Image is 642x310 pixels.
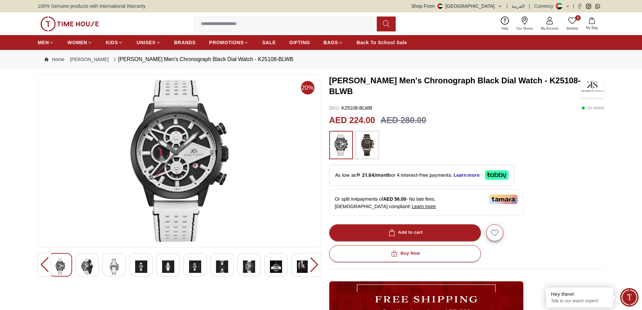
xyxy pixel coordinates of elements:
a: BAGS [324,36,343,49]
a: KIDS [106,36,123,49]
span: AED 56.00 [383,196,406,202]
span: 100% Genuine products with International Warranty [38,3,146,9]
img: Kenneth Scott Men's Chronograph Black Dial Watch - K25108-BLWB [216,259,228,275]
img: ... [333,134,349,156]
img: Tamara [489,195,518,204]
img: Kenneth Scott Men's Chronograph Black Dial Watch - K25108-BLWB [108,259,120,275]
span: | [507,3,508,9]
span: UNISEX [136,39,155,46]
div: Chat Widget [620,288,639,307]
a: Facebook [577,4,582,9]
span: My Account [538,26,561,31]
span: | [529,3,530,9]
p: ( In stock ) [582,105,604,111]
span: SKU : [329,105,340,111]
span: KIDS [106,39,118,46]
span: Learn more [412,204,436,209]
a: Help [497,15,513,32]
a: Home [44,56,64,63]
p: Talk to our watch expert! [551,298,608,304]
img: Kenneth Scott Men's Chronograph Black Dial Watch - K25108-BLWB [297,259,309,275]
button: العربية [512,3,525,9]
a: [PERSON_NAME] [70,56,109,63]
img: Kenneth Scott Men's Chronograph Black Dial Watch - K25108-BLWB [243,259,255,275]
a: PROMOTIONS [209,36,249,49]
h3: [PERSON_NAME] Men's Chronograph Black Dial Watch - K25108-BLWB [329,75,581,97]
div: Buy Now [390,250,420,257]
span: WOMEN [67,39,87,46]
span: BAGS [324,39,338,46]
p: K25108-BLWB [329,105,372,111]
a: WOMEN [67,36,92,49]
button: Add to cart [329,224,481,241]
h3: AED 280.00 [380,114,426,127]
span: SALE [262,39,276,46]
div: Add to cart [387,229,423,236]
span: Wishlist [564,26,581,31]
div: Or split in 4 payments of - No late fees, [DEMOGRAPHIC_DATA] compliant! [329,190,523,216]
a: Our Stores [513,15,537,32]
a: GIFTING [289,36,310,49]
span: Help [499,26,511,31]
div: Currency [534,3,556,9]
a: Instagram [586,4,591,9]
div: Hey there! [551,291,608,298]
img: ... [40,17,99,31]
span: PROMOTIONS [209,39,244,46]
span: Back To School Sale [357,39,407,46]
img: Kenneth Scott Men's Chronograph Black Dial Watch - K25108-BLWB [581,74,604,98]
a: Whatsapp [595,4,600,9]
h2: AED 224.00 [329,114,375,127]
a: UNISEX [136,36,160,49]
img: Kenneth Scott Men's Chronograph Black Dial Watch - K25108-BLWB [81,259,93,275]
a: SALE [262,36,276,49]
a: Back To School Sale [357,36,407,49]
span: 20% [301,81,314,94]
button: Shop From[GEOGRAPHIC_DATA] [411,3,502,9]
span: GIFTING [289,39,310,46]
span: | [573,3,574,9]
a: MEN [38,36,54,49]
img: Kenneth Scott Men's Chronograph Black Dial Watch - K25108-BLWB [135,259,147,275]
span: My Bag [583,25,600,30]
img: Kenneth Scott Men's Chronograph Black Dial Watch - K25108-BLWB [43,80,315,242]
span: MEN [38,39,49,46]
div: [PERSON_NAME] Men's Chronograph Black Dial Watch - K25108-BLWB [112,55,294,63]
a: 0Wishlist [562,15,582,32]
img: Kenneth Scott Men's Chronograph Black Dial Watch - K25108-BLWB [270,259,282,275]
a: BRANDS [174,36,196,49]
img: United Arab Emirates [437,3,443,9]
button: My Bag [582,16,602,32]
button: Buy Now [329,245,481,262]
span: Our Stores [514,26,536,31]
img: Kenneth Scott Men's Chronograph Black Dial Watch - K25108-BLWB [54,259,66,275]
span: 0 [575,15,581,21]
span: BRANDS [174,39,196,46]
img: ... [359,134,376,156]
img: Kenneth Scott Men's Chronograph Black Dial Watch - K25108-BLWB [162,259,174,275]
nav: Breadcrumb [38,50,604,69]
img: Kenneth Scott Men's Chronograph Black Dial Watch - K25108-BLWB [189,259,201,275]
